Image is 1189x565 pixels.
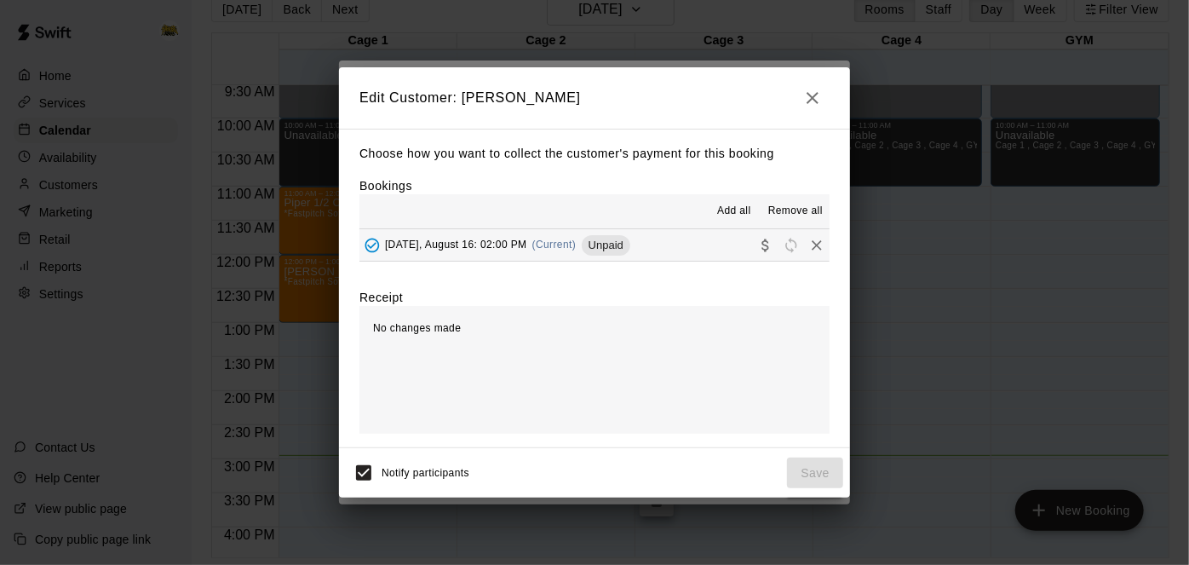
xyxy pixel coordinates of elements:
[339,67,850,129] h2: Edit Customer: [PERSON_NAME]
[753,238,778,251] span: Collect payment
[768,203,823,220] span: Remove all
[778,238,804,251] span: Reschedule
[359,143,830,164] p: Choose how you want to collect the customer's payment for this booking
[532,239,577,251] span: (Current)
[359,179,412,193] label: Bookings
[707,198,761,225] button: Add all
[382,467,469,479] span: Notify participants
[717,203,751,220] span: Add all
[804,238,830,251] span: Remove
[761,198,830,225] button: Remove all
[359,233,385,258] button: Added - Collect Payment
[359,229,830,261] button: Added - Collect Payment[DATE], August 16: 02:00 PM(Current)UnpaidCollect paymentRescheduleRemove
[359,289,403,306] label: Receipt
[582,239,630,251] span: Unpaid
[373,322,461,334] span: No changes made
[385,239,527,251] span: [DATE], August 16: 02:00 PM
